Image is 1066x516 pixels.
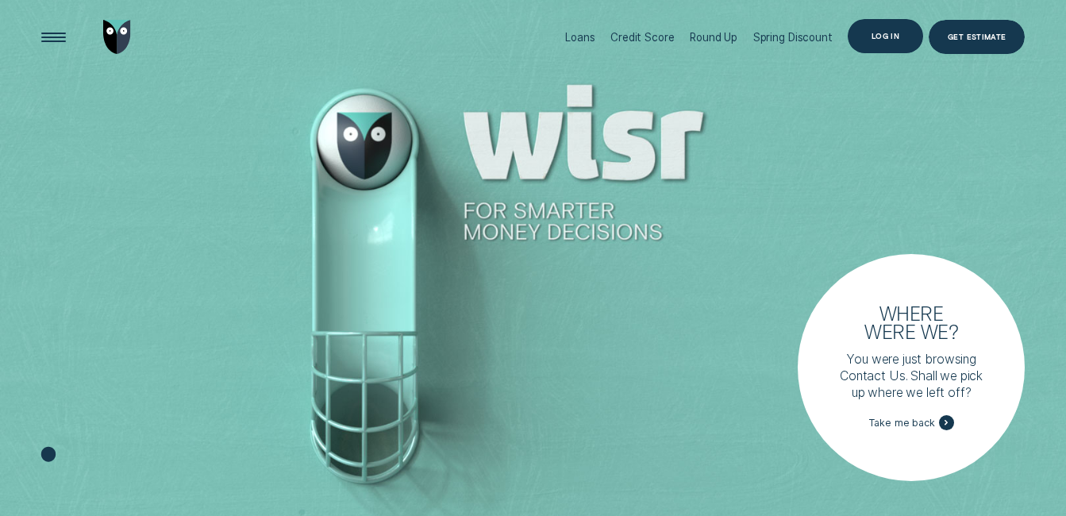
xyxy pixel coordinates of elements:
[610,31,674,44] div: Credit Score
[798,254,1025,481] a: Where were we?You were just browsing Contact Us. Shall we pick up where we left off?Take me back
[848,19,922,52] button: Log in
[690,31,737,44] div: Round Up
[929,20,1025,53] a: Get Estimate
[103,20,131,53] img: Wisr
[856,304,966,341] h3: Where were we?
[565,31,595,44] div: Loans
[872,33,899,40] div: Log in
[837,351,987,402] p: You were just browsing Contact Us. Shall we pick up where we left off?
[37,20,70,53] button: Open Menu
[868,417,935,429] span: Take me back
[753,31,833,44] div: Spring Discount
